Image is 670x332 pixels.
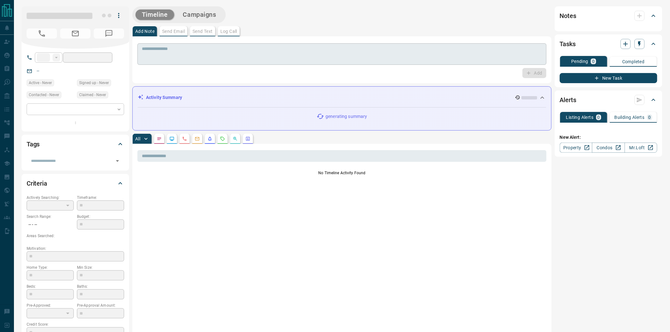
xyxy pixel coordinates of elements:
[146,94,182,101] p: Activity Summary
[27,139,40,149] h2: Tags
[27,233,124,239] p: Areas Searched:
[27,28,57,39] span: No Number
[592,143,625,153] a: Condos
[77,214,124,219] p: Budget:
[77,265,124,270] p: Min Size:
[60,28,91,39] span: No Email
[77,195,124,200] p: Timeframe:
[622,59,645,64] p: Completed
[245,136,250,141] svg: Agent Actions
[560,95,576,105] h2: Alerts
[27,195,74,200] p: Actively Searching:
[27,178,47,188] h2: Criteria
[560,8,657,23] div: Notes
[560,11,576,21] h2: Notes
[560,73,657,83] button: New Task
[113,157,122,165] button: Open
[560,92,657,108] div: Alerts
[137,170,547,176] p: No Timeline Activity Found
[138,92,546,103] div: Activity Summary
[27,265,74,270] p: Home Type:
[195,136,200,141] svg: Emails
[177,9,223,20] button: Campaigns
[326,113,367,120] p: generating summary
[560,36,657,52] div: Tasks
[571,59,588,64] p: Pending
[29,80,52,86] span: Active - Never
[135,137,140,141] p: All
[29,92,59,98] span: Contacted - Never
[136,9,174,20] button: Timeline
[27,284,74,289] p: Beds:
[79,92,106,98] span: Claimed - Never
[77,284,124,289] p: Baths:
[592,59,595,64] p: 0
[560,143,592,153] a: Property
[560,39,576,49] h2: Tasks
[94,28,124,39] span: No Number
[27,322,124,327] p: Credit Score:
[37,68,39,73] a: --
[27,176,124,191] div: Criteria
[27,246,124,251] p: Motivation:
[157,136,162,141] svg: Notes
[182,136,187,141] svg: Calls
[27,219,74,230] p: -- - --
[233,136,238,141] svg: Opportunities
[135,29,155,34] p: Add Note
[220,136,225,141] svg: Requests
[597,115,600,120] p: 0
[648,115,651,120] p: 0
[27,137,124,152] div: Tags
[615,115,645,120] p: Building Alerts
[169,136,174,141] svg: Lead Browsing Activity
[625,143,657,153] a: Mr.Loft
[79,80,109,86] span: Signed up - Never
[566,115,594,120] p: Listing Alerts
[27,303,74,308] p: Pre-Approved:
[207,136,212,141] svg: Listing Alerts
[27,214,74,219] p: Search Range:
[560,134,657,141] p: New Alert:
[77,303,124,308] p: Pre-Approval Amount:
